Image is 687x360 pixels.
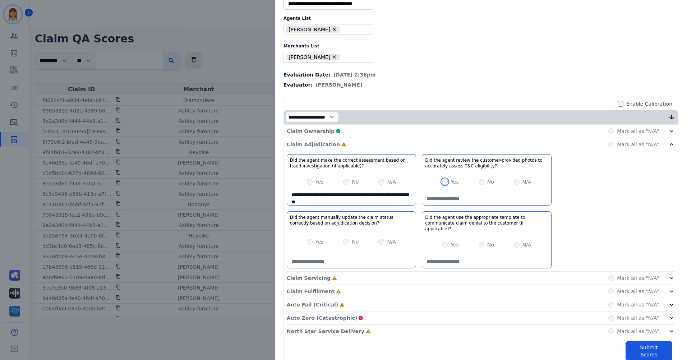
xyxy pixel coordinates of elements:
[617,314,659,322] label: Mark all as "N/A"
[387,178,396,185] label: N/A
[287,128,335,135] p: Claim Ownership
[283,71,678,78] div: Evaluation Date:
[451,241,459,248] label: Yes
[285,25,369,34] ul: selected options
[425,214,548,232] h3: Did the agent use the appropriate template to communicate claim denial to the customer (if applic...
[287,328,364,335] p: North Star Service Delivery
[315,178,324,185] label: Yes
[315,81,362,88] span: [PERSON_NAME]
[290,214,413,226] h3: Did the agent manually update the claim status correctly based on adjudication decision?
[352,178,359,185] label: No
[352,238,359,245] label: No
[287,274,331,282] p: Claim Servicing
[617,274,659,282] label: Mark all as "N/A"
[315,238,324,245] label: Yes
[617,128,659,135] label: Mark all as "N/A"
[522,241,531,248] label: N/A
[425,157,548,169] h3: Did the agent review the customer-provided photos to accurately assess T&C eligibility?
[287,141,340,148] p: Claim Adjudication
[283,43,678,49] label: Merchants List
[332,54,337,60] button: Remove Ashley - Reguard
[487,241,494,248] label: No
[617,141,659,148] label: Mark all as "N/A"
[617,301,659,308] label: Mark all as "N/A"
[617,288,659,295] label: Mark all as "N/A"
[617,328,659,335] label: Mark all as "N/A"
[286,26,340,33] li: [PERSON_NAME]
[283,15,678,21] label: Agents List
[287,301,338,308] p: Auto Fail (Critical)
[332,27,337,32] button: Remove Christopher Roper
[333,71,376,78] span: [DATE] 2:36pm
[283,81,678,88] div: Evaluator:
[287,288,335,295] p: Claim Fulfillment
[522,178,531,185] label: N/A
[287,314,357,322] p: Auto Zero (Catastrophic)
[626,100,672,107] label: Enable Calibration
[487,178,494,185] label: No
[286,54,340,61] li: [PERSON_NAME]
[387,238,396,245] label: N/A
[285,53,369,61] ul: selected options
[451,178,459,185] label: Yes
[290,157,413,169] h3: Did the agent make the correct assessment based on fraud investigation (if applicable)?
